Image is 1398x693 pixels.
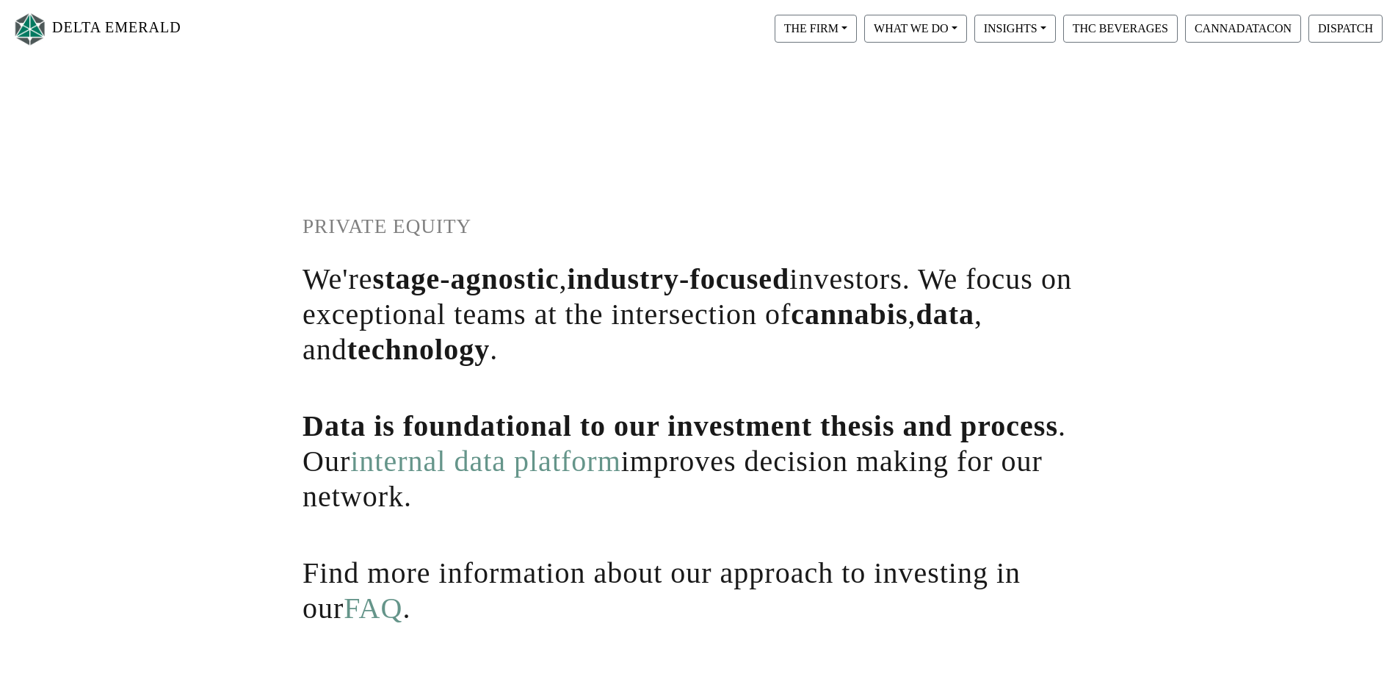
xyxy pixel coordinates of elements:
h1: Find more information about our approach to investing in our . [303,556,1095,626]
a: internal data platform [350,445,621,478]
h1: We're , investors. We focus on exceptional teams at the intersection of , , and . [303,262,1095,367]
a: DISPATCH [1305,21,1386,34]
img: Logo [12,10,48,49]
a: DELTA EMERALD [12,6,181,52]
button: INSIGHTS [974,15,1056,43]
a: THC BEVERAGES [1060,21,1181,34]
span: cannabis [791,298,908,331]
span: technology [347,333,490,366]
button: DISPATCH [1308,15,1383,43]
span: stage-agnostic [373,262,559,295]
button: THE FIRM [775,15,857,43]
h1: . Our improves decision making for our network. [303,409,1095,514]
span: industry-focused [568,262,790,295]
a: CANNADATACON [1181,21,1305,34]
button: THC BEVERAGES [1063,15,1178,43]
span: Data is foundational to our investment thesis and process [303,409,1058,442]
span: data [916,298,974,331]
a: FAQ [344,592,402,625]
h1: PRIVATE EQUITY [303,215,1095,239]
button: WHAT WE DO [864,15,967,43]
button: CANNADATACON [1185,15,1301,43]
